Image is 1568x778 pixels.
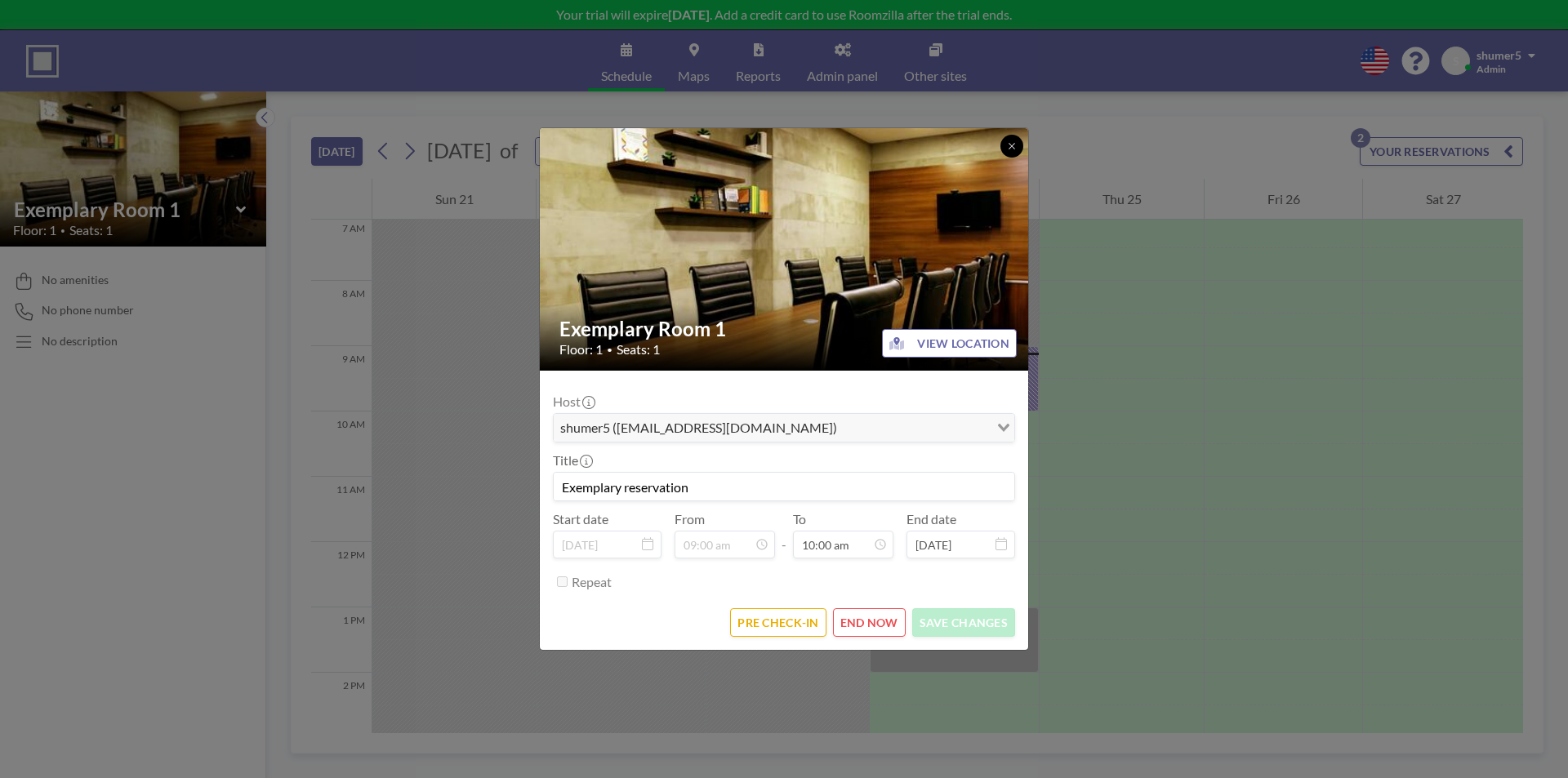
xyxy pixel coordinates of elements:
[554,473,1014,500] input: (No title)
[553,452,591,469] label: Title
[572,574,612,590] label: Repeat
[782,517,786,553] span: -
[559,341,603,358] span: Floor: 1
[553,511,608,527] label: Start date
[906,511,956,527] label: End date
[557,417,840,438] span: shumer5 ([EMAIL_ADDRESS][DOMAIN_NAME])
[540,87,1030,413] img: 537.jpg
[793,511,806,527] label: To
[559,317,1010,341] h2: Exemplary Room 1
[607,344,612,356] span: •
[833,608,906,637] button: END NOW
[553,393,594,410] label: Host
[675,511,705,527] label: From
[912,608,1015,637] button: SAVE CHANGES
[882,329,1017,358] button: VIEW LOCATION
[842,417,987,438] input: Search for option
[617,341,660,358] span: Seats: 1
[554,414,1014,442] div: Search for option
[730,608,826,637] button: PRE CHECK-IN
